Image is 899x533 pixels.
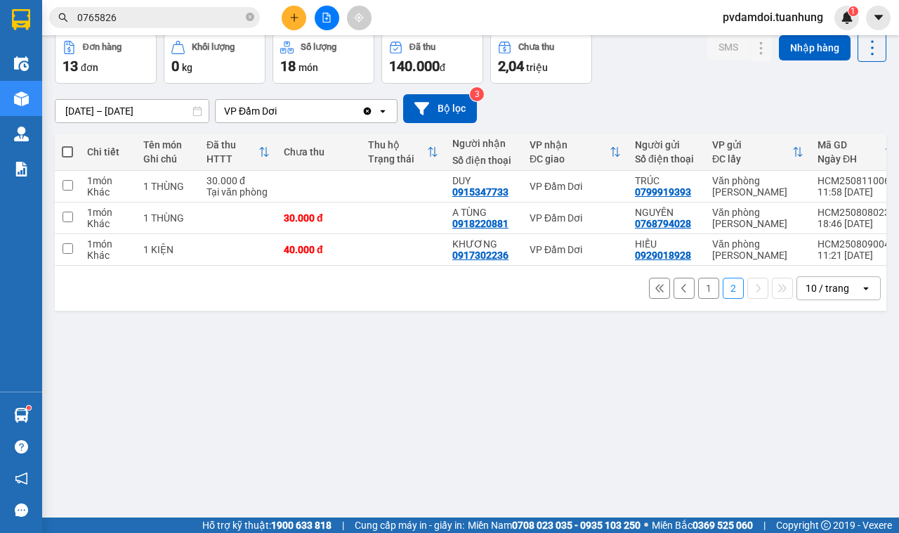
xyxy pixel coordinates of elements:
[87,238,129,250] div: 1 món
[342,518,344,533] span: |
[143,139,192,150] div: Tên món
[15,472,28,485] span: notification
[403,94,477,123] button: Bộ lọc
[818,175,895,186] div: HCM2508110065
[712,175,803,198] div: Văn phòng [PERSON_NAME]
[271,520,332,531] strong: 1900 633 818
[55,33,157,84] button: Đơn hàng13đơn
[635,218,691,229] div: 0768794028
[635,153,698,165] div: Số điện thoại
[705,134,811,171] th: Toggle SortBy
[806,281,849,295] div: 10 / trang
[83,42,122,52] div: Đơn hàng
[171,58,179,75] span: 0
[77,10,243,25] input: Tìm tên, số ĐT hoặc mã đơn
[315,6,339,30] button: file-add
[841,11,853,24] img: icon-new-feature
[848,6,858,16] sup: 1
[284,146,354,158] div: Chưa thu
[377,105,388,117] svg: open
[452,238,516,250] div: KHƯƠNG
[470,87,484,101] sup: 3
[182,62,192,73] span: kg
[361,134,445,171] th: Toggle SortBy
[652,518,753,533] span: Miền Bắc
[523,134,628,171] th: Toggle SortBy
[530,212,621,224] div: VP Đầm Dơi
[860,283,872,294] svg: open
[87,186,129,198] div: Khác
[635,238,698,250] div: HIẾU
[707,34,749,60] button: SMS
[273,33,374,84] button: Số lượng18món
[354,13,364,23] span: aim
[12,9,30,30] img: logo-vxr
[698,278,719,299] button: 1
[206,139,258,150] div: Đã thu
[206,175,270,186] div: 30.000 đ
[498,58,524,75] span: 2,04
[87,146,129,158] div: Chi tiết
[530,153,610,165] div: ĐC giao
[693,520,753,531] strong: 0369 525 060
[14,91,29,106] img: warehouse-icon
[512,520,641,531] strong: 0708 023 035 - 0935 103 250
[15,440,28,454] span: question-circle
[452,138,516,149] div: Người nhận
[452,155,516,166] div: Số điện thoại
[635,250,691,261] div: 0929018928
[452,218,508,229] div: 0918220881
[143,212,192,224] div: 1 THÙNG
[635,207,698,218] div: NGUYÊN
[818,186,895,198] div: 11:58 [DATE]
[635,175,698,186] div: TRÚC
[143,244,192,255] div: 1 KIỆN
[712,139,792,150] div: VP gửi
[278,104,280,118] input: Selected VP Đầm Dơi.
[87,250,129,261] div: Khác
[164,33,265,84] button: Khối lượng0kg
[818,153,884,165] div: Ngày ĐH
[526,62,548,73] span: triệu
[872,11,885,24] span: caret-down
[246,13,254,21] span: close-circle
[81,62,98,73] span: đơn
[712,153,792,165] div: ĐC lấy
[866,6,891,30] button: caret-down
[347,6,372,30] button: aim
[440,62,445,73] span: đ
[206,186,270,198] div: Tại văn phòng
[143,181,192,192] div: 1 THÙNG
[87,218,129,229] div: Khác
[362,105,373,117] svg: Clear value
[14,56,29,71] img: warehouse-icon
[14,408,29,423] img: warehouse-icon
[530,139,610,150] div: VP nhận
[87,207,129,218] div: 1 món
[202,518,332,533] span: Hỗ trợ kỹ thuật:
[452,186,508,198] div: 0915347733
[821,520,831,530] span: copyright
[851,6,855,16] span: 1
[644,522,648,528] span: ⚪️
[530,181,621,192] div: VP Đầm Dơi
[246,11,254,25] span: close-circle
[818,218,895,229] div: 18:46 [DATE]
[490,33,592,84] button: Chưa thu2,04 triệu
[368,153,427,165] div: Trạng thái
[818,250,895,261] div: 11:21 [DATE]
[518,42,554,52] div: Chưa thu
[58,13,68,23] span: search
[15,503,28,517] span: message
[192,42,235,52] div: Khối lượng
[635,139,698,150] div: Người gửi
[452,250,508,261] div: 0917302236
[289,13,299,23] span: plus
[409,42,435,52] div: Đã thu
[711,8,834,26] span: pvdamdoi.tuanhung
[818,238,895,250] div: HCM2508090045
[199,134,277,171] th: Toggle SortBy
[530,244,621,255] div: VP Đầm Dơi
[280,58,296,75] span: 18
[27,406,31,410] sup: 1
